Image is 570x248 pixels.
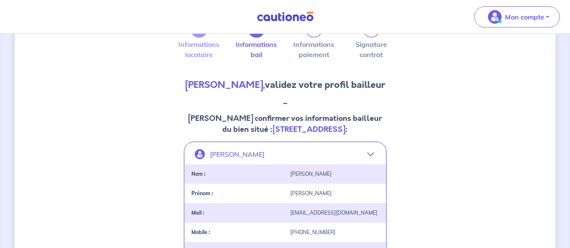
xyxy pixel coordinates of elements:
p: _ [184,95,387,106]
div: [PHONE_NUMBER] [285,229,384,235]
label: Informations locataire [191,41,207,58]
label: Informations paiement [305,41,322,58]
strong: Prénom : [191,190,213,196]
strong: [PERSON_NAME], [185,78,265,91]
div: [PERSON_NAME] [285,191,384,196]
label: Signature contrat [363,41,380,58]
p: [PERSON_NAME] confirmer vos informations bailleur du bien situé : : [184,113,387,135]
strong: Mobile : [191,229,210,235]
button: illu_account_valid_menu.svgMon compte [474,6,560,27]
h3: validez votre profil bailleur [184,78,387,92]
div: [PERSON_NAME] [285,171,384,177]
strong: Nom : [191,171,205,177]
img: illu_account.svg [195,149,205,159]
button: [PERSON_NAME] [185,144,386,164]
label: Informations bail [248,41,265,58]
strong: [STREET_ADDRESS] [273,124,345,135]
p: Mon compte [505,12,544,22]
p: [PERSON_NAME] [210,147,265,161]
div: [EMAIL_ADDRESS][DOMAIN_NAME] [285,210,384,216]
img: illu_account_valid_menu.svg [488,10,502,24]
strong: Mail : [191,210,204,216]
img: Cautioneo [254,11,317,22]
